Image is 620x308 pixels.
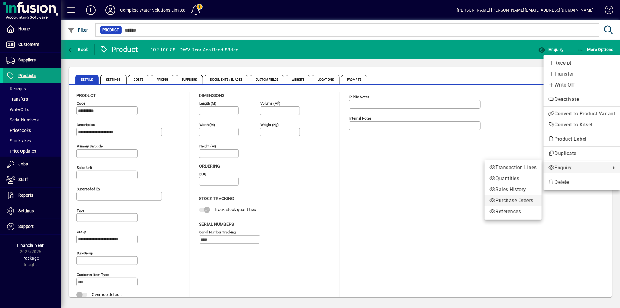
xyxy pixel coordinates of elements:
span: Product Label [548,136,590,142]
span: Duplicate [548,150,615,157]
span: Transaction Lines [489,164,537,171]
span: Receipt [548,59,615,67]
span: Convert to Kitset [548,121,615,128]
span: Transfer [548,70,615,78]
span: References [489,208,537,215]
span: Convert to Product Variant [548,110,615,117]
span: Write Off [548,81,615,89]
span: Sales History [489,186,537,193]
span: Quantities [489,175,537,182]
span: Delete [548,179,615,186]
span: Purchase Orders [489,197,537,204]
span: Enquiry [548,164,608,172]
span: Deactivate [548,96,615,103]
